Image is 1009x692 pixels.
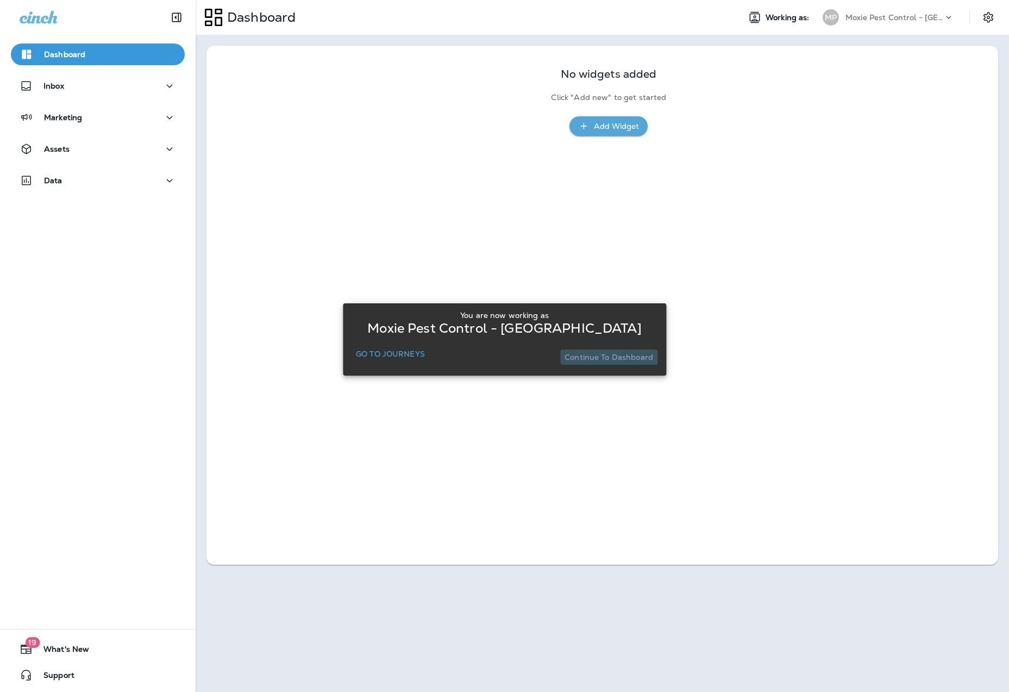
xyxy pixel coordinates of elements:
button: Data [11,170,185,191]
button: Inbox [11,75,185,97]
p: Moxie Pest Control - [GEOGRAPHIC_DATA] [845,13,943,22]
button: 19What's New [11,638,185,660]
p: Dashboard [44,50,85,59]
p: Inbox [43,82,64,90]
button: Support [11,664,185,686]
button: Dashboard [11,43,185,65]
p: Dashboard [223,9,296,26]
div: MP [823,9,839,26]
span: Working as: [766,13,812,22]
p: Continue to Dashboard [565,353,653,361]
span: What's New [33,645,89,658]
p: Go to Journeys [356,349,425,359]
p: Marketing [44,113,82,122]
button: Assets [11,138,185,160]
button: Continue to Dashboard [560,350,657,365]
p: Moxie Pest Control - [GEOGRAPHIC_DATA] [367,324,641,333]
span: 19 [25,637,40,648]
button: Settings [979,8,998,27]
p: Data [44,176,62,185]
span: Support [33,671,74,684]
p: You are now working as [460,311,549,320]
button: Collapse Sidebar [161,7,192,28]
button: Go to Journeys [352,346,429,368]
button: Marketing [11,107,185,128]
p: Assets [44,145,70,153]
